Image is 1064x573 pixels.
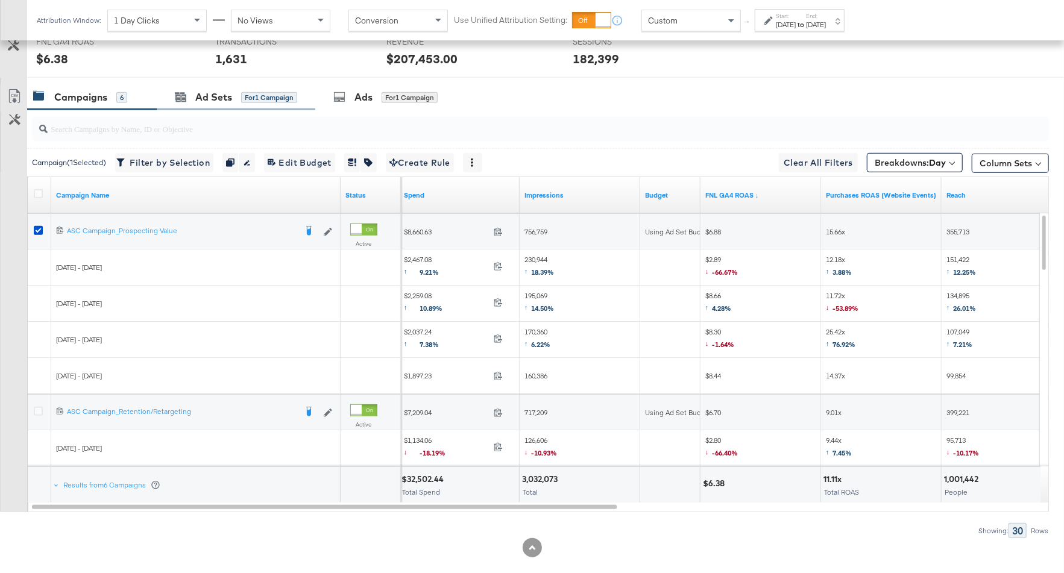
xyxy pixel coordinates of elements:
div: $6.38 [36,50,68,67]
div: for 1 Campaign [241,92,297,103]
div: 1,631 [215,50,247,67]
div: Using Ad Set Budget [645,408,712,418]
span: ↑ [404,266,420,275]
span: 11.72x [826,291,859,316]
span: Breakdowns: [875,157,946,169]
span: 15.66x [826,227,845,236]
label: Active [350,240,377,248]
div: Campaign ( 1 Selected) [32,157,106,168]
span: 151,422 [946,255,977,280]
button: Filter by Selection [115,153,213,172]
div: Campaigns [54,90,107,104]
span: ↑ [946,339,954,348]
span: ↑ [524,266,532,275]
a: The number of people your ad was served to. [946,190,1057,200]
span: $2,467.08 [404,255,489,280]
div: Ad Sets [195,90,232,104]
span: 756,759 [524,227,547,236]
span: $8.44 [705,371,721,380]
span: $2.89 [705,255,738,280]
div: [DATE] [806,20,826,30]
span: 9.21% [420,268,449,277]
span: 4.28% [713,304,732,313]
div: 182,399 [573,50,619,67]
span: 230,944 [524,255,555,280]
div: for 1 Campaign [382,92,438,103]
span: 76.92% [833,340,856,349]
a: ASC Campaign_Retention/Retargeting [67,407,296,419]
div: Using Ad Set Budget [645,227,712,237]
span: SESSIONS [573,36,663,48]
span: ↑ [404,339,420,348]
span: Custom [648,15,678,26]
span: Conversion [355,15,398,26]
span: 99,854 [946,371,966,380]
span: Total [523,487,538,496]
a: Shows the current state of your Ad Campaign. [345,190,396,200]
span: $1,897.23 [404,371,489,380]
button: Breakdowns:Day [867,153,963,172]
div: 1,001,442 [944,474,982,485]
span: 1 Day Clicks [114,15,160,26]
span: 7.38% [420,340,449,349]
div: 6 [116,92,127,103]
div: Results from 6 Campaigns [63,480,160,490]
div: Attribution Window: [36,16,101,25]
label: Start: [776,12,796,20]
span: 14.50% [532,304,555,313]
span: 10.89% [420,304,452,313]
span: REVENUE [386,36,477,48]
span: ↑ [826,447,833,456]
button: Edit Budget [264,153,335,172]
span: 134,895 [946,291,977,316]
span: ↓ [524,447,532,456]
div: Rows [1030,527,1049,535]
a: The total amount spent to date. [404,190,515,200]
a: ASC Campaign_Prospecting Value [67,226,296,238]
span: ↓ [705,266,713,275]
span: ↓ [826,302,833,312]
span: $2,037.24 [404,327,489,352]
div: $207,453.00 [386,50,458,67]
a: revenue/spend [705,190,816,200]
strong: to [796,20,806,29]
span: [DATE] - [DATE] [56,335,102,344]
span: 7.45% [833,448,852,457]
span: -53.89% [833,304,859,313]
span: ↑ [742,20,754,25]
div: 30 [1009,523,1027,538]
span: ↓ [705,447,713,456]
span: ↑ [826,339,833,348]
div: Ads [354,90,373,104]
span: 95,713 [946,436,980,460]
span: [DATE] - [DATE] [56,443,102,452]
div: 3,032,073 [522,474,561,485]
span: 126,606 [524,436,558,460]
span: 7.21% [954,340,973,349]
span: Total Spend [402,487,440,496]
span: TRANSACTIONS [215,36,306,48]
span: [DATE] - [DATE] [56,371,102,380]
div: $32,502.44 [401,474,447,485]
span: Filter by Selection [119,155,210,171]
span: ↓ [404,447,420,456]
span: 160,386 [524,371,547,380]
button: Create Rule [386,153,454,172]
div: ASC Campaign_Prospecting Value [67,226,296,236]
span: No Views [238,15,273,26]
a: The total value of the purchase actions divided by spend tracked by your Custom Audience pixel on... [826,190,937,200]
span: $6.70 [705,408,721,417]
span: $2,259.08 [404,291,489,316]
span: 107,049 [946,327,973,352]
span: 399,221 [946,408,969,417]
span: [DATE] - [DATE] [56,263,102,272]
span: 3.88% [833,268,852,277]
button: Column Sets [972,154,1049,173]
span: 18.39% [532,268,555,277]
span: ↑ [524,339,532,348]
span: ↑ [946,266,954,275]
span: -66.40% [713,448,738,457]
span: Edit Budget [268,155,332,171]
div: Results from6 Campaigns [54,467,163,503]
span: -66.67% [713,268,738,277]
